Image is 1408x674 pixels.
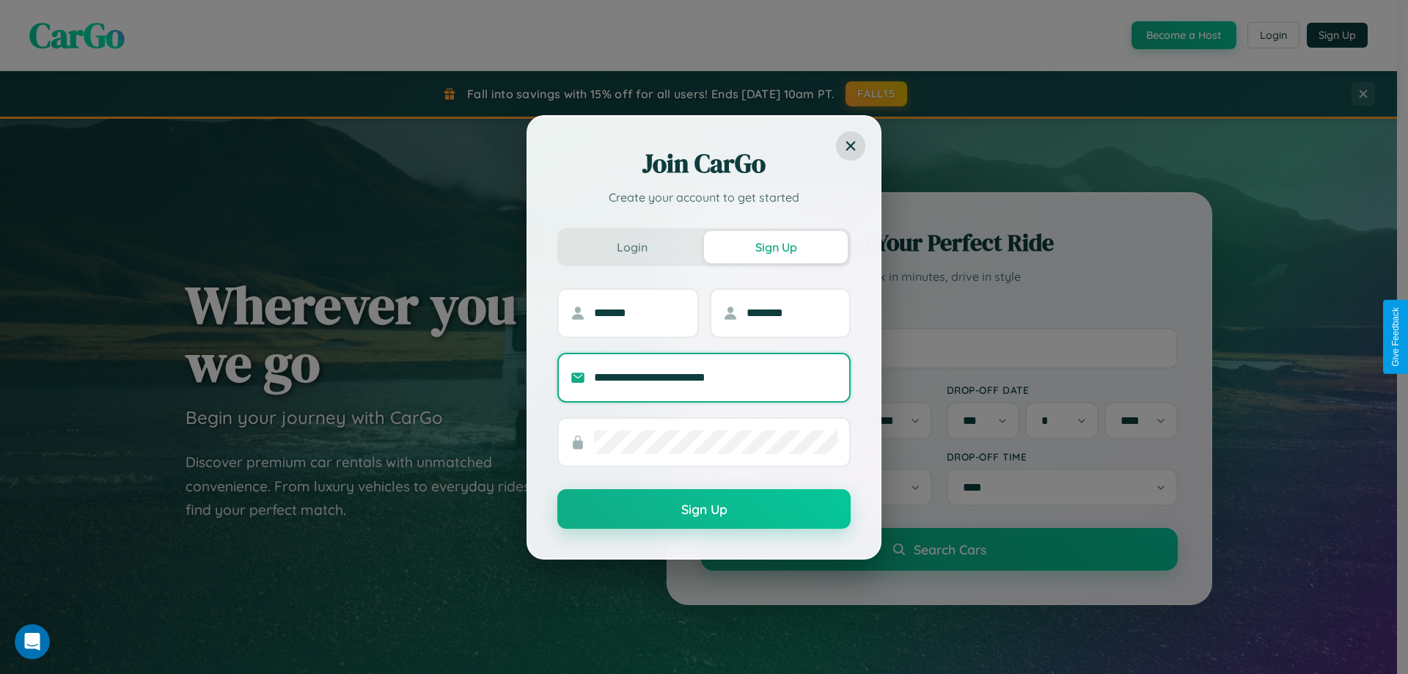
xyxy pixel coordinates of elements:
div: Give Feedback [1390,307,1401,367]
h2: Join CarGo [557,146,851,181]
button: Sign Up [557,489,851,529]
iframe: Intercom live chat [15,624,50,659]
button: Login [560,231,704,263]
p: Create your account to get started [557,188,851,206]
button: Sign Up [704,231,848,263]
